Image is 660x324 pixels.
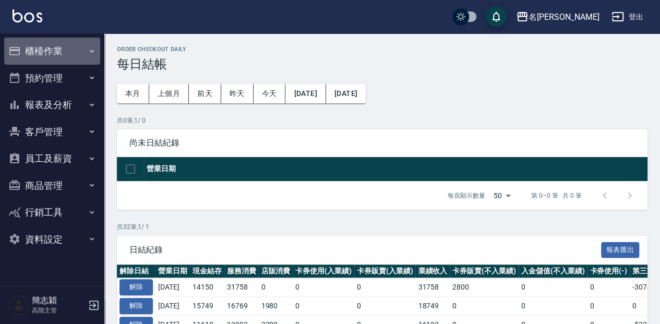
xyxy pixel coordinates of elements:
button: 登出 [607,7,647,27]
th: 解除日結 [117,265,155,278]
button: 櫃檯作業 [4,38,100,65]
td: 0 [258,278,293,297]
div: 50 [489,182,514,210]
td: 1980 [258,297,293,316]
button: 商品管理 [4,172,100,199]
span: 尚未日結紀錄 [129,138,635,148]
span: 日結紀錄 [129,245,601,255]
th: 卡券使用(入業績) [293,265,354,278]
h2: Order checkout daily [117,46,647,53]
th: 營業日期 [144,157,647,182]
button: 資料設定 [4,226,100,253]
img: Logo [13,9,42,22]
p: 共 32 筆, 1 / 1 [117,222,647,232]
td: [DATE] [155,297,190,316]
p: 高階主管 [32,306,85,315]
button: 名[PERSON_NAME] [512,6,603,28]
td: 0 [587,278,630,297]
button: 客戶管理 [4,118,100,146]
button: 解除 [119,298,153,314]
div: 名[PERSON_NAME] [529,10,599,23]
td: 0 [293,297,354,316]
td: 0 [293,278,354,297]
td: 0 [519,278,587,297]
button: 員工及薪資 [4,145,100,172]
th: 店販消費 [258,265,293,278]
td: 18749 [415,297,450,316]
th: 現金結存 [190,265,224,278]
button: [DATE] [326,84,366,103]
td: 0 [354,278,416,297]
td: 2800 [450,278,519,297]
p: 共 0 筆, 1 / 0 [117,116,647,125]
button: 預約管理 [4,65,100,92]
a: 報表匯出 [601,244,640,254]
button: 本月 [117,84,149,103]
button: 報表匯出 [601,242,640,258]
button: 行銷工具 [4,199,100,226]
td: [DATE] [155,278,190,297]
h5: 簡志穎 [32,295,85,306]
img: Person [8,295,29,316]
th: 卡券販賣(不入業績) [450,265,519,278]
button: 解除 [119,279,153,295]
h3: 每日結帳 [117,57,647,71]
button: 前天 [189,84,221,103]
p: 每頁顯示數量 [448,191,485,200]
button: [DATE] [285,84,326,103]
th: 入金儲值(不入業績) [519,265,587,278]
td: 16769 [224,297,259,316]
button: 今天 [254,84,286,103]
td: 0 [519,297,587,316]
button: 上個月 [149,84,189,103]
button: save [486,6,507,27]
td: 0 [450,297,519,316]
button: 報表及分析 [4,91,100,118]
td: 15749 [190,297,224,316]
td: 0 [354,297,416,316]
td: 14150 [190,278,224,297]
th: 營業日期 [155,265,190,278]
p: 第 0–0 筆 共 0 筆 [531,191,582,200]
td: 31758 [224,278,259,297]
td: 31758 [415,278,450,297]
th: 業績收入 [415,265,450,278]
button: 昨天 [221,84,254,103]
th: 服務消費 [224,265,259,278]
th: 卡券販賣(入業績) [354,265,416,278]
th: 卡券使用(-) [587,265,630,278]
td: 0 [587,297,630,316]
